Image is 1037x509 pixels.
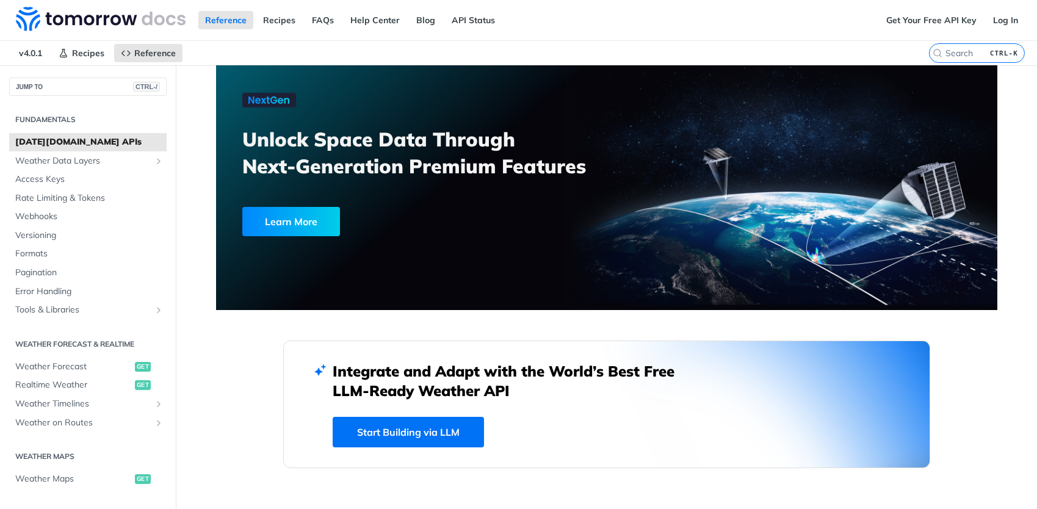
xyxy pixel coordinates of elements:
a: Formats [9,245,167,263]
span: Webhooks [15,211,164,223]
img: Tomorrow.io Weather API Docs [16,7,186,31]
a: Error Handling [9,283,167,301]
span: Weather Forecast [15,361,132,373]
a: [DATE][DOMAIN_NAME] APIs [9,133,167,151]
span: Pagination [15,267,164,279]
a: FAQs [305,11,341,29]
h2: Weather Forecast & realtime [9,339,167,350]
a: API Status [445,11,502,29]
span: Tools & Libraries [15,304,151,316]
span: Versioning [15,229,164,242]
button: Show subpages for Weather on Routes [154,418,164,428]
a: Weather Forecastget [9,358,167,376]
a: Pagination [9,264,167,282]
span: Realtime Weather [15,379,132,391]
h3: Unlock Space Data Through Next-Generation Premium Features [242,126,620,179]
span: Weather on Routes [15,417,151,429]
span: Recipes [72,48,104,59]
span: v4.0.1 [12,44,49,62]
a: Weather Data LayersShow subpages for Weather Data Layers [9,152,167,170]
button: Show subpages for Tools & Libraries [154,305,164,315]
a: Reference [114,44,182,62]
span: Access Keys [15,173,164,186]
span: get [135,380,151,390]
a: Start Building via LLM [333,417,484,447]
a: Weather Mapsget [9,470,167,488]
button: Show subpages for Weather Timelines [154,399,164,409]
a: Rate Limiting & Tokens [9,189,167,208]
kbd: CTRL-K [987,47,1021,59]
a: Log In [986,11,1025,29]
span: Rate Limiting & Tokens [15,192,164,204]
span: get [135,362,151,372]
span: CTRL-/ [133,82,160,92]
a: Weather TimelinesShow subpages for Weather Timelines [9,395,167,413]
svg: Search [933,48,942,58]
a: Help Center [344,11,406,29]
a: Webhooks [9,208,167,226]
a: Weather on RoutesShow subpages for Weather on Routes [9,414,167,432]
h2: Integrate and Adapt with the World’s Best Free LLM-Ready Weather API [333,361,693,400]
img: NextGen [242,93,296,107]
a: Access Keys [9,170,167,189]
button: Show subpages for Weather Data Layers [154,156,164,166]
span: Error Handling [15,286,164,298]
span: Weather Timelines [15,398,151,410]
h2: Fundamentals [9,114,167,125]
a: Versioning [9,226,167,245]
span: Weather Data Layers [15,155,151,167]
span: get [135,474,151,484]
a: Tools & LibrariesShow subpages for Tools & Libraries [9,301,167,319]
a: Recipes [256,11,302,29]
a: Reference [198,11,253,29]
a: Recipes [52,44,111,62]
h2: Weather Maps [9,451,167,462]
a: Get Your Free API Key [880,11,983,29]
span: Formats [15,248,164,260]
a: Learn More [242,207,544,236]
span: Reference [134,48,176,59]
a: Realtime Weatherget [9,376,167,394]
button: JUMP TOCTRL-/ [9,78,167,96]
a: Blog [410,11,442,29]
div: Learn More [242,207,340,236]
span: Weather Maps [15,473,132,485]
span: [DATE][DOMAIN_NAME] APIs [15,136,164,148]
